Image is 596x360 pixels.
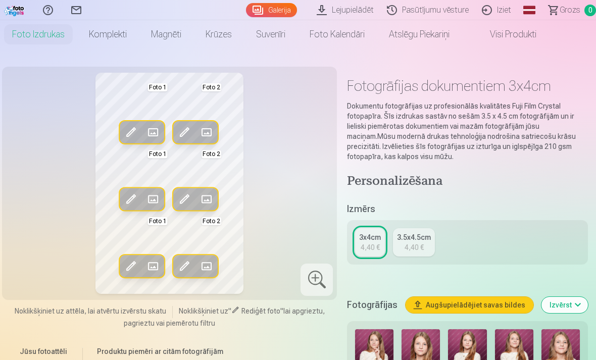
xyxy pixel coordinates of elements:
h1: Fotogrāfijas dokumentiem 3x4cm [347,77,588,95]
a: Visi produkti [462,20,549,48]
div: 3x4cm [359,232,381,242]
a: Galerija [246,3,297,17]
h6: Jūsu fotoattēli [20,346,68,356]
h5: Izmērs [347,202,588,216]
button: Izvērst [541,297,588,313]
span: Grozs [560,4,580,16]
h5: Fotogrāfijas [347,298,398,312]
span: " [280,307,283,315]
img: /fa1 [4,4,26,16]
h6: Produktu piemēri ar citām fotogrāfijām [93,346,319,356]
a: Foto kalendāri [297,20,377,48]
a: 3.5x4.5cm4,40 € [393,228,435,256]
a: Magnēti [139,20,193,48]
div: 3.5x4.5cm [397,232,431,242]
a: Atslēgu piekariņi [377,20,462,48]
p: Dokumentu fotogrāfijas uz profesionālās kvalitātes Fuji Film Crystal fotopapīra. Šīs izdrukas sas... [347,101,588,162]
a: 3x4cm4,40 € [355,228,385,256]
span: lai apgrieztu, pagrieztu vai piemērotu filtru [124,307,325,327]
a: Komplekti [77,20,139,48]
span: Noklikšķiniet uz [179,307,228,315]
a: Krūzes [193,20,244,48]
button: Augšupielādējiet savas bildes [406,297,533,313]
a: Suvenīri [244,20,297,48]
div: 4,40 € [361,242,380,252]
h4: Personalizēšana [347,174,588,190]
span: Rediģēt foto [241,307,280,315]
span: Noklikšķiniet uz attēla, lai atvērtu izvērstu skatu [15,306,166,316]
div: 4,40 € [405,242,424,252]
span: " [228,307,231,315]
span: 0 [584,5,596,16]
